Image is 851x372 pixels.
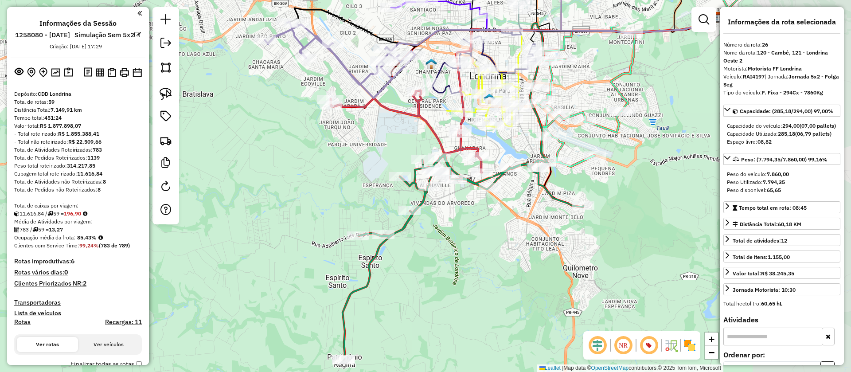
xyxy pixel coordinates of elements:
[13,65,25,79] button: Exibir sessão original
[733,286,796,294] div: Jornada Motorista: 10:30
[743,73,765,80] strong: RAI4197
[14,114,142,122] div: Tempo total:
[727,122,837,130] div: Capacidade do veículo:
[64,210,81,217] strong: 196,90
[67,162,95,169] strong: 314.217,85
[778,221,801,227] span: 60,18 KM
[68,138,101,145] strong: R$ 22.509,66
[723,49,828,64] strong: 120 - Cambé, 121 - Londrina Oeste 2
[723,234,840,246] a: Total de atividades:12
[160,61,172,74] img: Selecionar atividades - polígono
[761,270,794,277] strong: R$ 38.245,35
[723,167,840,198] div: Peso: (7.794,35/7.860,00) 99,16%
[741,156,828,163] span: Peso: (7.794,35/7.860,00) 99,16%
[14,318,31,326] a: Rotas
[38,90,71,97] strong: CDD Londrina
[156,131,176,150] a: Criar rota
[705,346,718,359] a: Zoom out
[727,171,789,177] span: Peso do veículo:
[14,234,75,241] span: Ocupação média da frota:
[14,242,79,249] span: Clientes com Service Time:
[49,66,62,78] button: Otimizar todas as rotas
[723,218,840,230] a: Distância Total:60,18 KM
[531,82,553,91] div: Atividade não roteirizada - PARRILLA PLACE LONDRINA LTDA
[25,66,37,79] button: Centralizar mapa no depósito ou ponto de apoio
[14,226,142,234] div: 783 / 59 =
[739,204,807,211] span: Tempo total em rota: 08:45
[62,66,75,79] button: Painel de Sugestão
[40,122,81,129] strong: R$ 1.877.898,07
[782,122,800,129] strong: 294,00
[733,220,801,228] div: Distância Total:
[14,138,142,146] div: - Total não roteirizado:
[83,211,87,216] i: Meta Caixas/viagem: 210,48 Diferença: -13,58
[157,107,175,127] a: Vincular Rótulos
[39,19,117,27] h4: Informações da Sessão
[778,130,795,137] strong: 285,18
[71,257,74,265] strong: 6
[106,66,118,79] button: Visualizar Romaneio
[160,134,172,147] img: Criar rota
[723,89,840,97] div: Tipo do veículo:
[14,130,142,138] div: - Total roteirizado:
[93,146,102,153] strong: 783
[74,31,141,39] h6: Simulação Sem 5x2
[723,65,840,73] div: Motorista:
[484,93,495,105] img: 708 UDC Light Londrina Centro
[134,31,141,38] em: Alterar nome da sessão
[98,186,101,193] strong: 8
[767,171,789,177] strong: 7.860,00
[49,226,63,233] strong: 13,27
[157,11,175,31] a: Nova sessão e pesquisa
[118,66,131,79] button: Imprimir Rotas
[14,186,142,194] div: Total de Pedidos não Roteirizados:
[157,34,175,54] a: Exportar sessão
[527,80,549,89] div: Atividade não roteirizada - SM LONDRINA ALIMENTA
[733,253,790,261] div: Total de itens:
[800,122,836,129] strong: (07,00 pallets)
[709,333,714,345] span: +
[781,237,787,244] strong: 12
[87,154,100,161] strong: 1139
[83,279,86,287] strong: 2
[58,130,99,137] strong: R$ 1.855.388,41
[51,106,82,113] strong: 7.149,91 km
[14,211,20,216] i: Cubagem total roteirizado
[14,178,142,186] div: Total de Atividades não Roteirizadas:
[137,8,142,18] a: Clique aqui para minimizar o painel
[763,179,785,185] strong: 7.794,35
[664,338,678,352] img: Fluxo de ruas
[740,108,833,114] span: Capacidade: (285,18/294,00) 97,00%
[727,178,837,186] div: Peso Utilizado:
[723,267,840,279] a: Valor total:R$ 38.245,35
[723,73,840,89] div: Veículo:
[695,11,713,28] a: Exibir filtros
[723,105,840,117] a: Capacidade: (285,18/294,00) 97,00%
[14,90,142,98] div: Depósito:
[70,360,142,369] label: Finalizar todas as rotas
[99,242,130,249] strong: (783 de 789)
[14,309,142,317] h4: Lista de veículos
[14,280,142,287] h4: Clientes Priorizados NR:
[82,66,94,79] button: Logs desbloquear sessão
[537,364,723,372] div: Map data © contributors,© 2025 TomTom, Microsoft
[48,98,55,105] strong: 59
[17,337,78,352] button: Ver rotas
[14,269,142,276] h4: Rotas vários dias:
[733,270,794,278] div: Valor total:
[757,138,772,145] strong: 08,82
[47,211,53,216] i: Total de rotas
[46,43,105,51] div: Criação: [DATE] 17:29
[14,122,142,130] div: Valor total:
[591,365,629,371] a: OpenStreetMap
[768,254,790,260] strong: 1.155,00
[64,268,68,276] strong: 0
[157,177,175,197] a: Reroteirizar Sessão
[767,187,781,193] strong: 65,65
[14,162,142,170] div: Peso total roteirizado:
[14,299,142,306] h4: Transportadoras
[587,335,608,356] span: Ocultar deslocamento
[638,335,660,356] span: Exibir número da rota
[762,89,823,96] strong: F. Fixa - 294Cx - 7860Kg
